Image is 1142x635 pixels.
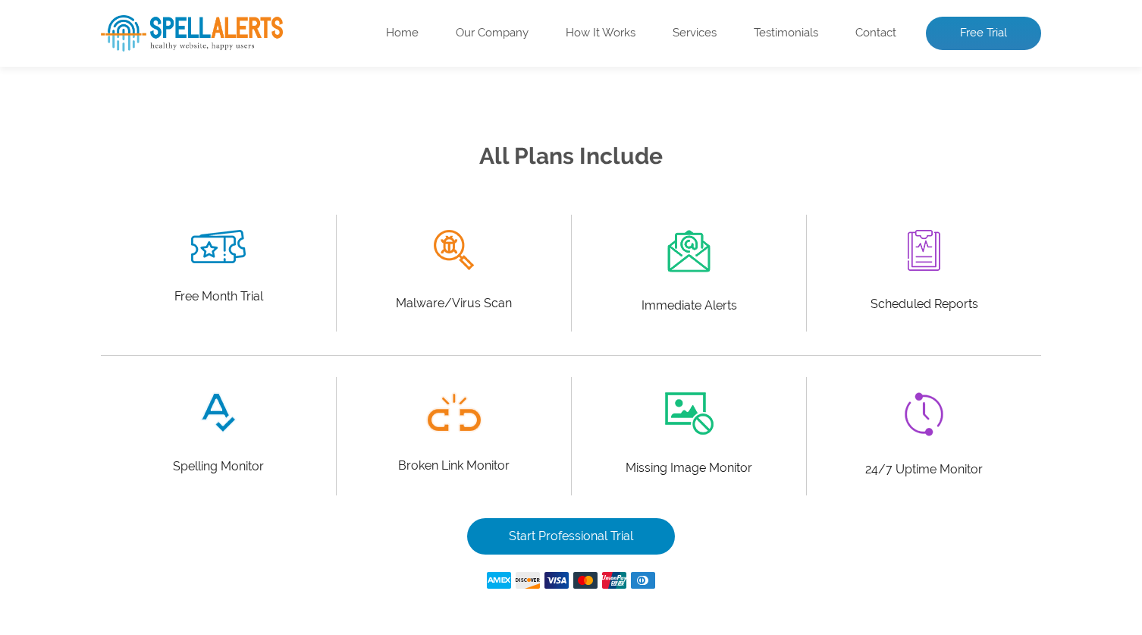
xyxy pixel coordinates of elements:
[101,15,283,52] img: SpellAlerts
[908,230,940,271] img: Bi Weekly Reports
[101,137,1041,177] h2: All Plans Include
[665,392,714,435] img: Missing Image Monitor
[667,230,711,272] img: Immediate Alerts
[348,455,560,476] p: Broken Link Monitor
[818,459,1030,480] p: 24/7 Uptime Monitor
[673,26,717,41] a: Services
[348,293,560,314] p: Malware/Virus Scan
[754,26,818,41] a: Testimonials
[386,26,419,41] a: Home
[566,26,635,41] a: How It Works
[467,518,675,555] a: Start Professional Trial
[905,392,943,436] img: 24_7 Uptime Monitor
[191,230,246,263] img: Free Month Trial
[112,456,325,477] p: Spelling Monitor
[583,457,795,479] p: Missing Image Monitor
[112,286,325,307] p: Free Month Trial
[426,392,482,432] img: Broken Link Monitor
[855,26,896,41] a: Contact
[456,26,529,41] a: Our Company
[200,392,237,433] img: Spelling Monitor
[926,17,1041,50] a: Free Trial
[434,230,474,270] img: Malware Virus Scan
[583,295,795,316] p: Immediate Alerts
[818,294,1030,315] p: Scheduled Reports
